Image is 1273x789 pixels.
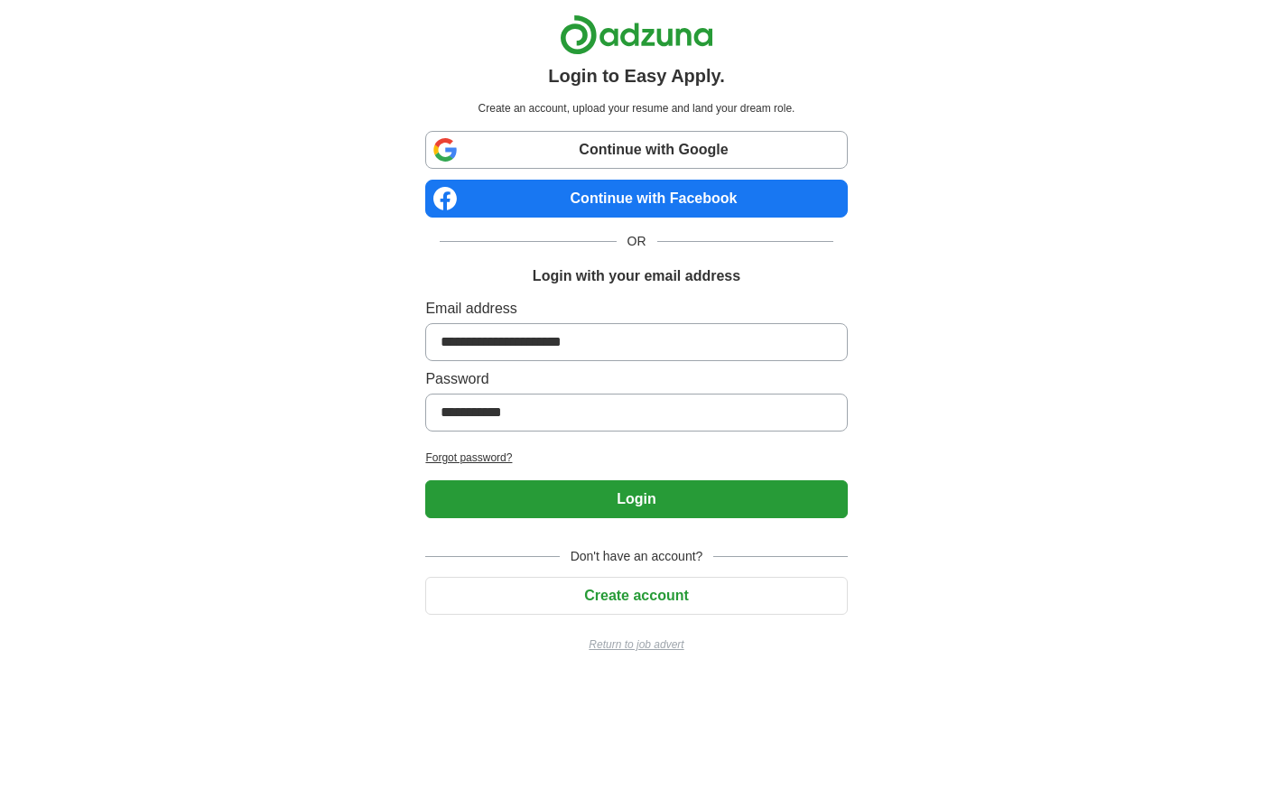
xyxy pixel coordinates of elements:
[425,298,847,320] label: Email address
[560,547,714,566] span: Don't have an account?
[425,450,847,466] a: Forgot password?
[425,588,847,603] a: Create account
[533,265,740,287] h1: Login with your email address
[425,636,847,653] a: Return to job advert
[429,100,843,116] p: Create an account, upload your resume and land your dream role.
[560,14,713,55] img: Adzuna logo
[425,180,847,218] a: Continue with Facebook
[425,368,847,390] label: Password
[425,131,847,169] a: Continue with Google
[425,577,847,615] button: Create account
[548,62,725,89] h1: Login to Easy Apply.
[617,232,657,251] span: OR
[425,480,847,518] button: Login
